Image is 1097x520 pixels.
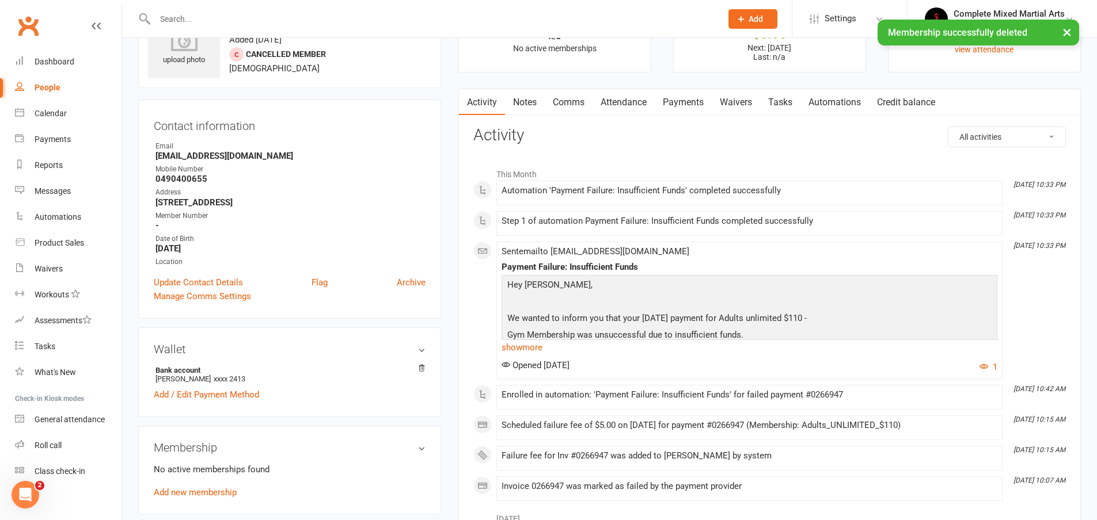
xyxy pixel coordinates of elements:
strong: - [155,220,426,231]
h3: Membership [154,441,426,454]
div: Automations [35,212,81,221]
div: Date of Birth [155,234,426,244]
div: Location [155,257,426,267]
span: Cancelled member [246,49,326,59]
div: Member Number [155,211,426,221]
a: Tasks [760,89,800,116]
a: Attendance [593,89,655,116]
span: xxxx 2413 [214,374,245,383]
div: Complete Mixed Martial Arts [954,9,1065,19]
a: Notes [505,89,545,116]
a: Flag [312,276,328,289]
input: Search... [151,11,713,27]
a: General attendance kiosk mode [15,407,122,433]
h3: Activity [473,127,1066,144]
span: Add [749,14,763,24]
i: [DATE] 10:33 PM [1014,181,1065,189]
div: Email [155,141,426,152]
a: Update Contact Details [154,276,243,289]
li: [PERSON_NAME] [154,364,426,385]
a: Activity [459,89,505,116]
strong: [EMAIL_ADDRESS][DOMAIN_NAME] [155,151,426,161]
strong: 0490400655 [155,174,426,184]
a: Automations [800,89,869,116]
div: Assessments [35,316,92,325]
div: Workouts [35,290,69,299]
div: Class check-in [35,467,85,476]
div: People [35,83,60,92]
i: [DATE] 10:15 AM [1014,415,1065,423]
a: Payments [15,127,122,152]
span: 2 [35,481,44,490]
div: General attendance [35,415,105,424]
div: Tasks [35,342,55,351]
a: Automations [15,204,122,230]
li: This Month [473,162,1066,181]
a: Product Sales [15,230,122,256]
a: Tasks [15,334,122,360]
div: Enrolled in automation: 'Payment Failure: Insufficient Funds' for failed payment #0266947 [502,390,997,400]
button: Add [728,9,777,29]
div: Messages [35,186,71,196]
p: Next: [DATE] Last: n/a [684,43,855,62]
div: Address [155,187,426,198]
div: Membership successfully deleted [878,20,1079,45]
a: Waivers [712,89,760,116]
span: Opened [DATE] [502,360,570,370]
a: Payments [655,89,712,116]
a: Class kiosk mode [15,458,122,484]
div: Complete Mixed Martial Arts [954,19,1065,29]
button: × [1057,20,1077,44]
div: Failure fee for Inv #0266947 was added to [PERSON_NAME] by system [502,451,997,461]
a: Archive [397,276,426,289]
i: [DATE] 10:33 PM [1014,211,1065,219]
img: thumb_image1717476369.png [925,7,948,30]
a: Messages [15,178,122,204]
a: Reports [15,152,122,178]
i: [DATE] 10:07 AM [1014,476,1065,484]
a: Roll call [15,433,122,458]
a: Clubworx [14,12,43,40]
div: What's New [35,368,76,377]
div: Dashboard [35,57,74,66]
strong: [STREET_ADDRESS] [155,197,426,208]
a: Calendar [15,101,122,127]
div: Invoice 0266947 was marked as failed by the payment provider [502,481,997,491]
div: Scheduled failure fee of $5.00 on [DATE] for payment #0266947 (Membership: Adults_UNLIMITED_$110) [502,420,997,430]
div: Waivers [35,264,63,273]
div: Mobile Number [155,164,426,175]
a: Add new membership [154,487,237,498]
a: Manage Comms Settings [154,289,251,303]
a: What's New [15,360,122,385]
a: Assessments [15,308,122,334]
div: Roll call [35,441,62,450]
div: Reports [35,160,63,170]
div: Payments [35,135,71,144]
a: Waivers [15,256,122,282]
p: We wanted to inform you that your [DATE] payment for Adults unlimited $110 - [504,311,994,328]
span: [DEMOGRAPHIC_DATA] [229,63,320,74]
i: [DATE] 10:33 PM [1014,242,1065,250]
p: Hey [PERSON_NAME], [504,278,994,295]
h3: Contact information [154,115,426,132]
a: Credit balance [869,89,943,116]
i: [DATE] 10:42 AM [1014,385,1065,393]
span: Settings [825,6,856,32]
span: Sent email to [EMAIL_ADDRESS][DOMAIN_NAME] [502,246,689,257]
a: Dashboard [15,49,122,75]
p: No active memberships found [154,462,426,476]
strong: [DATE] [155,243,426,254]
a: Comms [545,89,593,116]
div: Calendar [35,109,67,118]
iframe: Intercom live chat [12,481,39,508]
div: Payment Failure: Insufficient Funds [502,262,997,272]
a: Workouts [15,282,122,308]
h3: Wallet [154,343,426,355]
div: Step 1 of automation Payment Failure: Insufficient Funds completed successfully [502,216,997,226]
div: Automation 'Payment Failure: Insufficient Funds' completed successfully [502,186,997,196]
a: People [15,75,122,101]
strong: Bank account [155,366,420,374]
i: [DATE] 10:15 AM [1014,446,1065,454]
p: Gym Membership was unsuccessful due to insufficient funds. [504,328,994,345]
a: view attendance [955,45,1014,54]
